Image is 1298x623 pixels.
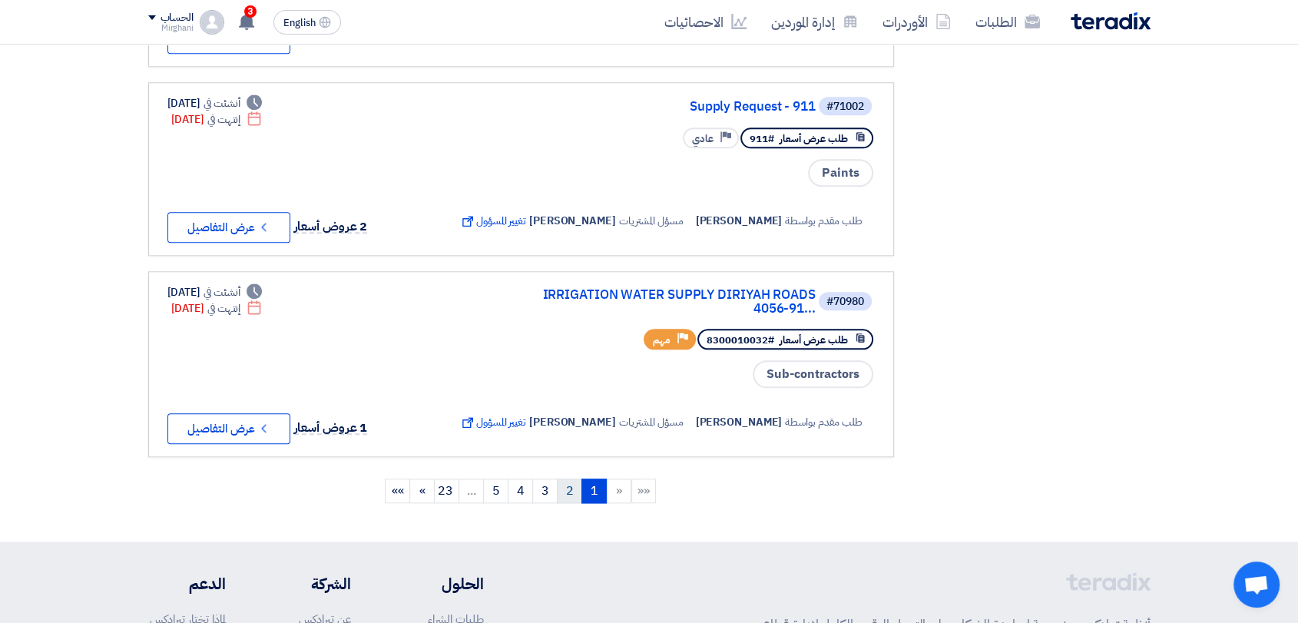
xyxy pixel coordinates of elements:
span: تغيير المسؤول [459,414,526,430]
button: عرض التفاصيل [167,413,290,444]
div: [DATE] [167,284,263,300]
a: 3 [532,479,558,503]
span: مسؤل المشتريات [619,213,684,229]
a: IRRIGATION WATER SUPPLY DIRIYAH ROADS 4056-91... [508,288,816,316]
li: الحلول [397,572,484,595]
a: Next [409,479,435,503]
a: Supply Request - 911 [508,100,816,114]
span: Paints [808,159,873,187]
span: »» [392,482,404,500]
span: 3 [244,5,257,18]
li: الدعم [148,572,226,595]
a: Last [385,479,410,503]
span: English [283,18,316,28]
button: English [273,10,341,35]
span: إنتهت في [207,300,240,316]
span: مهم [653,333,671,347]
span: [PERSON_NAME] [529,414,616,430]
a: 2 [557,479,582,503]
span: طلب عرض أسعار [780,333,848,347]
span: Sub-contractors [753,360,873,388]
img: Teradix logo [1071,12,1151,30]
span: [PERSON_NAME] [696,414,783,430]
span: أنشئت في [204,284,240,300]
a: إدارة الموردين [759,4,870,40]
div: #70980 [826,297,864,307]
span: إنتهت في [207,111,240,128]
span: 2 عروض أسعار [294,217,368,236]
span: [PERSON_NAME] [529,213,616,229]
span: مسؤل المشتريات [619,414,684,430]
span: طلب مقدم بواسطة [785,213,863,229]
div: [DATE] [167,95,263,111]
ngb-pagination: Default pagination [148,472,894,511]
div: [DATE] [171,111,263,128]
span: عادي [692,131,714,146]
button: عرض التفاصيل [167,212,290,243]
div: Mirghani [148,24,194,32]
a: الأوردرات [870,4,963,40]
img: profile_test.png [200,10,224,35]
span: أنشئت في [204,95,240,111]
span: #8300010032 [707,333,774,347]
span: 1 عروض أسعار [294,419,368,437]
a: Open chat [1233,562,1280,608]
div: #71002 [826,101,864,112]
li: الشركة [271,572,351,595]
div: الحساب [161,12,194,25]
span: #911 [750,131,774,146]
span: طلب عرض أسعار [780,131,848,146]
span: » [419,482,425,500]
a: 1 [581,479,607,503]
a: 23 [434,479,459,503]
span: تغيير المسؤول [459,213,526,229]
a: 5 [483,479,508,503]
span: طلب مقدم بواسطة [785,414,863,430]
a: الاحصائيات [652,4,759,40]
a: الطلبات [963,4,1052,40]
a: 4 [508,479,533,503]
span: [PERSON_NAME] [696,213,783,229]
div: [DATE] [171,300,263,316]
